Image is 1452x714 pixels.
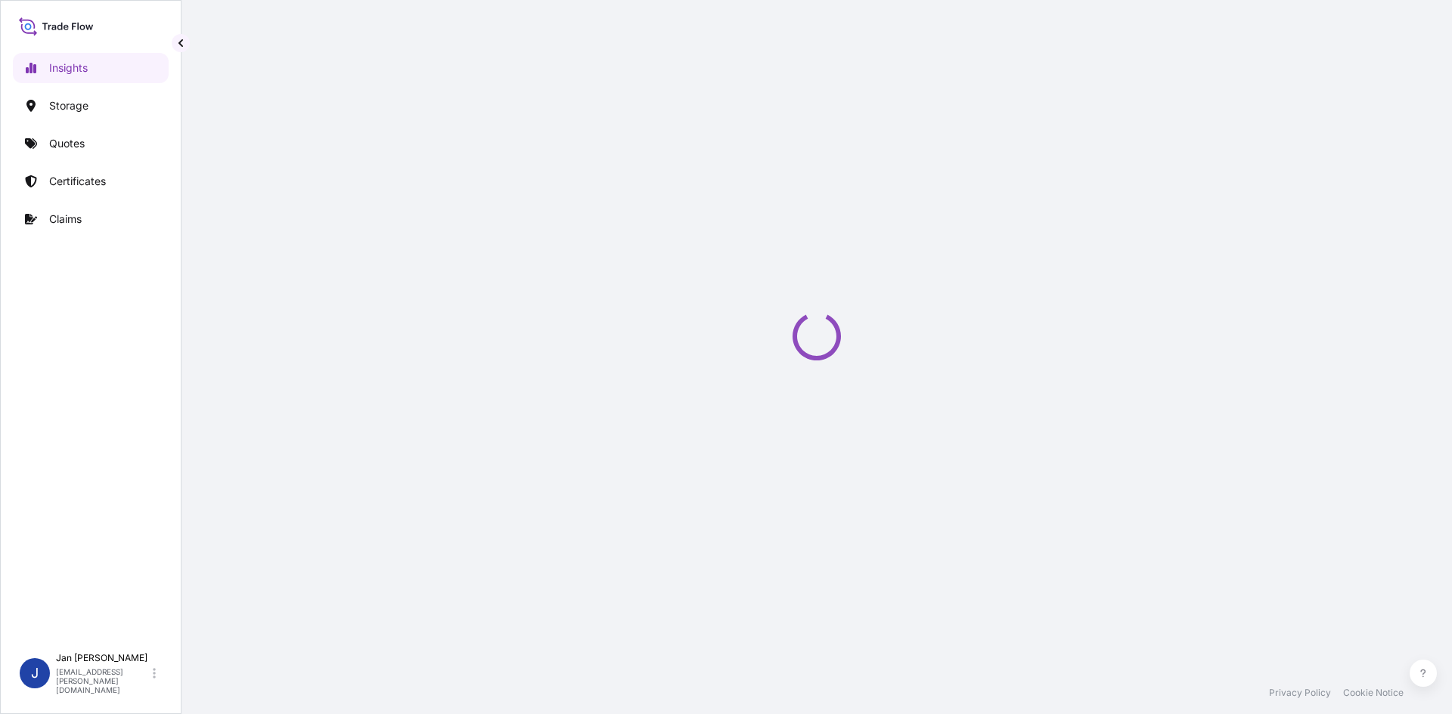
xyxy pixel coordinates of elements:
[56,652,150,664] p: Jan [PERSON_NAME]
[49,174,106,189] p: Certificates
[49,98,88,113] p: Storage
[49,212,82,227] p: Claims
[1269,687,1331,699] a: Privacy Policy
[49,136,85,151] p: Quotes
[13,53,169,83] a: Insights
[31,666,39,681] span: J
[13,91,169,121] a: Storage
[13,166,169,196] a: Certificates
[56,667,150,694] p: [EMAIL_ADDRESS][PERSON_NAME][DOMAIN_NAME]
[13,128,169,159] a: Quotes
[49,60,88,76] p: Insights
[13,204,169,234] a: Claims
[1343,687,1404,699] a: Cookie Notice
